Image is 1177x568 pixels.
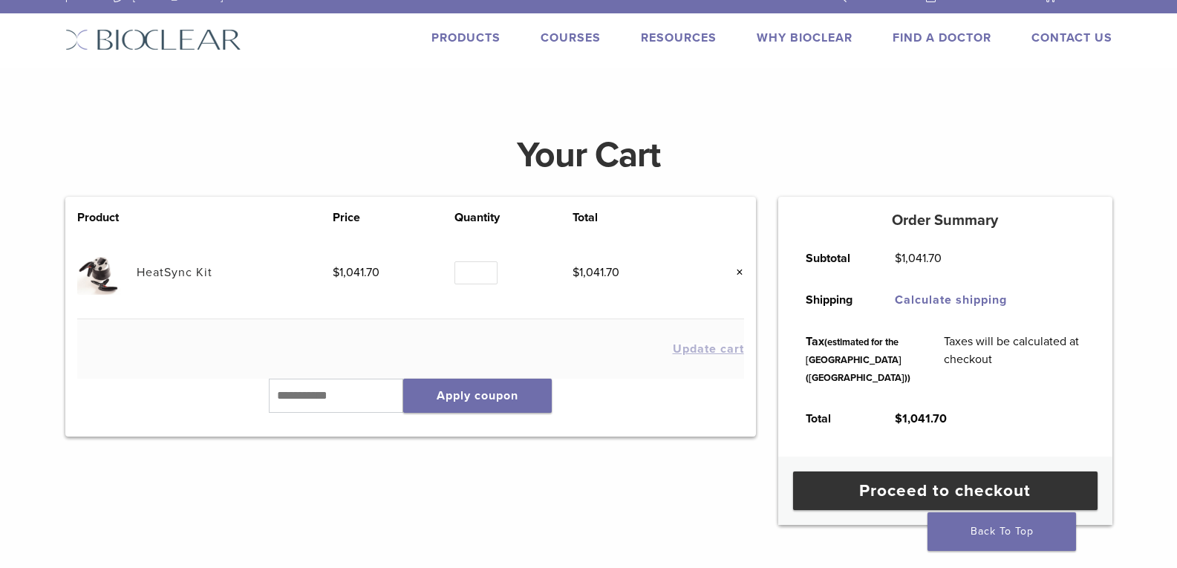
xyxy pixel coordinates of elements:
h5: Order Summary [778,212,1112,229]
a: Remove this item [725,263,744,282]
span: $ [895,251,902,266]
th: Total [573,209,694,226]
bdi: 1,041.70 [895,411,947,426]
bdi: 1,041.70 [333,265,379,280]
small: (estimated for the [GEOGRAPHIC_DATA] ([GEOGRAPHIC_DATA])) [806,336,910,384]
img: HeatSync Kit [77,250,121,294]
button: Update cart [673,343,744,355]
img: Bioclear [65,29,241,50]
h1: Your Cart [54,137,1124,173]
span: $ [573,265,579,280]
th: Shipping [789,279,878,321]
a: Products [431,30,501,45]
a: Find A Doctor [893,30,991,45]
a: Resources [641,30,717,45]
bdi: 1,041.70 [895,251,942,266]
span: $ [333,265,339,280]
th: Total [789,398,878,440]
a: HeatSync Kit [137,265,212,280]
td: Taxes will be calculated at checkout [927,321,1101,398]
a: Calculate shipping [895,293,1007,307]
a: Courses [541,30,601,45]
a: Why Bioclear [757,30,852,45]
a: Back To Top [927,512,1076,551]
span: $ [895,411,902,426]
th: Quantity [454,209,572,226]
bdi: 1,041.70 [573,265,619,280]
a: Proceed to checkout [793,471,1098,510]
a: Contact Us [1031,30,1112,45]
th: Price [333,209,454,226]
th: Subtotal [789,238,878,279]
th: Tax [789,321,927,398]
button: Apply coupon [403,379,552,413]
th: Product [77,209,137,226]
